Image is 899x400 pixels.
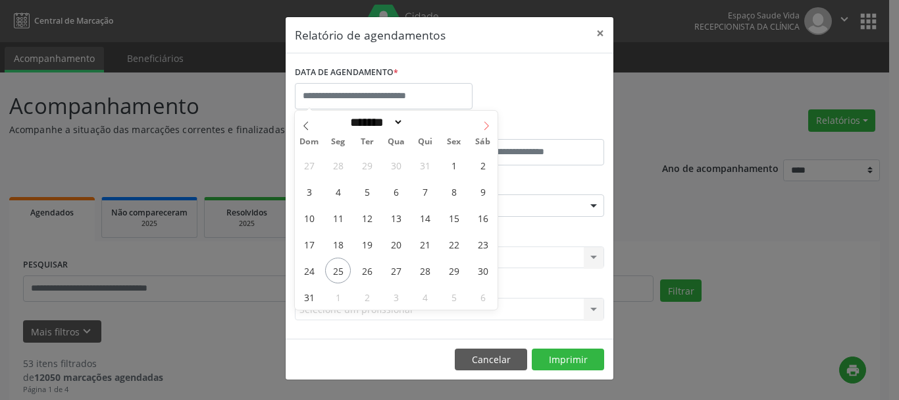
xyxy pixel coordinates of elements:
span: Agosto 15, 2025 [441,205,467,231]
span: Seg [324,138,353,146]
span: Agosto 18, 2025 [325,231,351,257]
span: Agosto 6, 2025 [383,179,409,204]
span: Dom [295,138,324,146]
span: Agosto 19, 2025 [354,231,380,257]
span: Agosto 13, 2025 [383,205,409,231]
span: Julho 31, 2025 [412,152,438,178]
button: Close [587,17,613,49]
span: Setembro 6, 2025 [470,284,496,310]
span: Agosto 22, 2025 [441,231,467,257]
span: Agosto 7, 2025 [412,179,438,204]
span: Julho 28, 2025 [325,152,351,178]
span: Agosto 12, 2025 [354,205,380,231]
span: Setembro 1, 2025 [325,284,351,310]
label: ATÉ [453,119,604,139]
label: DATA DE AGENDAMENTO [295,63,398,83]
span: Julho 30, 2025 [383,152,409,178]
span: Setembro 4, 2025 [412,284,438,310]
span: Setembro 2, 2025 [354,284,380,310]
span: Agosto 1, 2025 [441,152,467,178]
span: Sex [440,138,469,146]
input: Year [403,115,447,129]
span: Agosto 21, 2025 [412,231,438,257]
span: Agosto 14, 2025 [412,205,438,231]
span: Agosto 2, 2025 [470,152,496,178]
span: Agosto 11, 2025 [325,205,351,231]
span: Agosto 31, 2025 [296,284,322,310]
span: Agosto 30, 2025 [470,258,496,283]
span: Qua [382,138,411,146]
select: Month [346,115,403,129]
button: Cancelar [455,349,527,371]
span: Agosto 8, 2025 [441,179,467,204]
span: Agosto 10, 2025 [296,205,322,231]
button: Imprimir [532,349,604,371]
span: Setembro 5, 2025 [441,284,467,310]
span: Agosto 20, 2025 [383,231,409,257]
span: Setembro 3, 2025 [383,284,409,310]
span: Julho 29, 2025 [354,152,380,178]
span: Agosto 24, 2025 [296,258,322,283]
span: Agosto 23, 2025 [470,231,496,257]
span: Agosto 26, 2025 [354,258,380,283]
span: Agosto 9, 2025 [470,179,496,204]
span: Agosto 25, 2025 [325,258,351,283]
h5: Relatório de agendamentos [295,26,446,43]
span: Agosto 3, 2025 [296,179,322,204]
span: Qui [411,138,440,146]
span: Ter [353,138,382,146]
span: Agosto 5, 2025 [354,179,380,204]
span: Julho 27, 2025 [296,152,322,178]
span: Agosto 27, 2025 [383,258,409,283]
span: Agosto 29, 2025 [441,258,467,283]
span: Agosto 28, 2025 [412,258,438,283]
span: Agosto 4, 2025 [325,179,351,204]
span: Sáb [469,138,498,146]
span: Agosto 16, 2025 [470,205,496,231]
span: Agosto 17, 2025 [296,231,322,257]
